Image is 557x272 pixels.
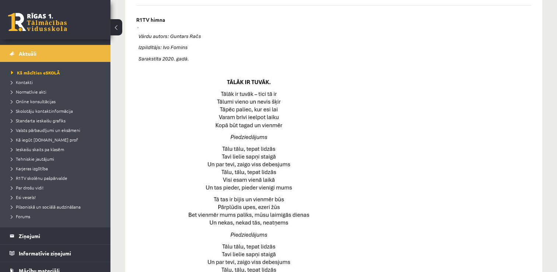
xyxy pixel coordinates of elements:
[8,13,67,31] a: Rīgas 1. Tālmācības vidusskola
[11,204,81,210] span: Pilsoniskā un sociālā audzināšana
[19,227,101,244] legend: Ziņojumi
[11,194,103,200] a: Esi vesels!
[11,108,103,114] a: Skolotāju kontaktinformācija
[11,79,33,85] span: Kontakti
[11,98,103,105] a: Online konsultācijas
[11,127,103,133] a: Valsts pārbaudījumi un eksāmeni
[11,184,103,191] a: Par drošu vidi!
[11,156,103,162] a: Tehniskie jautājumi
[11,175,67,181] span: R1TV skolēnu pašpārvalde
[11,70,60,76] span: Kā mācīties eSKOLĀ
[11,185,43,191] span: Par drošu vidi!
[11,127,80,133] span: Valsts pārbaudījumi un eksāmeni
[11,69,103,76] a: Kā mācīties eSKOLĀ
[11,203,103,210] a: Pilsoniskā un sociālā audzināšana
[11,136,103,143] a: Kā iegūt [DOMAIN_NAME] prof
[11,194,36,200] span: Esi vesels!
[11,79,103,86] a: Kontakti
[11,108,73,114] span: Skolotāju kontaktinformācija
[11,156,54,162] span: Tehniskie jautājumi
[11,88,103,95] a: Normatīvie akti
[11,89,46,95] span: Normatīvie akti
[11,175,103,181] a: R1TV skolēnu pašpārvalde
[11,165,103,172] a: Karjeras izglītība
[19,50,36,57] span: Aktuāli
[11,146,103,153] a: Ieskaišu skaits pa klasēm
[11,98,56,104] span: Online konsultācijas
[10,45,101,62] a: Aktuāli
[11,213,103,220] a: Forums
[11,117,103,124] a: Standarta ieskaišu grafiks
[11,165,48,171] span: Karjeras izglītība
[11,146,64,152] span: Ieskaišu skaits pa klasēm
[136,17,165,23] p: R1TV himna
[10,245,101,262] a: Informatīvie ziņojumi
[11,118,66,123] span: Standarta ieskaišu grafiks
[11,137,78,143] span: Kā iegūt [DOMAIN_NAME] prof
[11,213,30,219] span: Forums
[19,245,101,262] legend: Informatīvie ziņojumi
[10,227,101,244] a: Ziņojumi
